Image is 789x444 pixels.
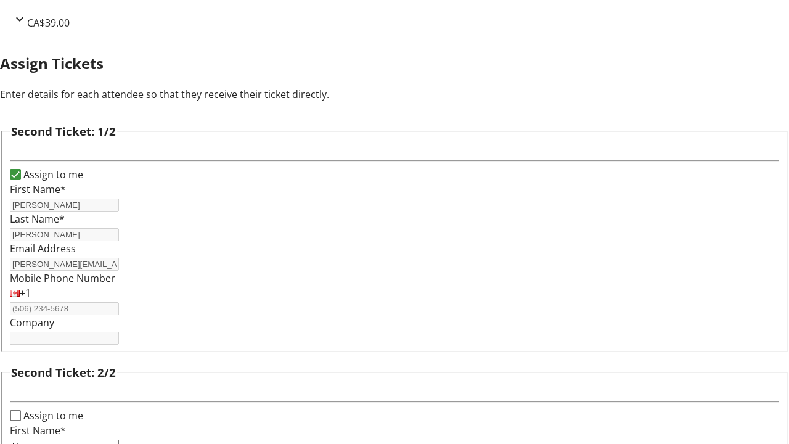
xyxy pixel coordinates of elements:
[21,408,83,423] label: Assign to me
[10,424,66,437] label: First Name*
[10,212,65,226] label: Last Name*
[11,364,116,381] h3: Second Ticket: 2/2
[10,183,66,196] label: First Name*
[21,167,83,182] label: Assign to me
[11,123,116,140] h3: Second Ticket: 1/2
[10,316,54,329] label: Company
[10,242,76,255] label: Email Address
[10,271,115,285] label: Mobile Phone Number
[10,302,119,315] input: (506) 234-5678
[27,16,70,30] span: CA$39.00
